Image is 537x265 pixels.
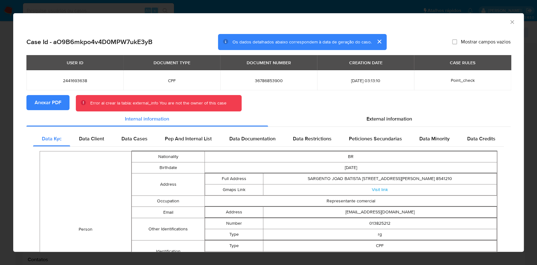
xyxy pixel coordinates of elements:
[42,135,62,142] span: Data Kyc
[205,229,263,240] td: Type
[205,207,263,218] td: Address
[131,196,204,207] td: Occupation
[263,240,497,251] td: CPF
[13,13,524,252] div: closure-recommendation-modal
[131,162,204,173] td: Birthdate
[325,78,406,83] span: [DATE] 03:13:10
[263,218,497,229] td: 013825212
[165,135,212,142] span: Pep And Internal List
[263,229,497,240] td: rg
[26,111,511,127] div: Detailed info
[372,186,388,193] a: Visit link
[26,95,70,110] button: Anexar PDF
[452,39,457,44] input: Mostrar campos vazios
[35,96,61,110] span: Anexar PDF
[461,39,511,45] span: Mostrar campos vazios
[263,207,497,218] td: [EMAIL_ADDRESS][DOMAIN_NAME]
[205,240,263,251] td: Type
[345,57,386,68] div: CREATION DATE
[450,77,474,83] span: Point_check
[263,251,497,262] td: 36786853900
[366,115,412,122] span: External information
[372,34,387,49] button: cerrar
[229,135,275,142] span: Data Documentation
[33,131,504,146] div: Detailed internal info
[419,135,450,142] span: Data Minority
[121,135,148,142] span: Data Cases
[79,135,104,142] span: Data Client
[205,218,263,229] td: Number
[205,173,263,184] td: Full Address
[205,184,263,195] td: Gmaps Link
[63,57,87,68] div: USER ID
[34,78,116,83] span: 2441693638
[131,78,213,83] span: CPF
[228,78,310,83] span: 36786853900
[243,57,295,68] div: DOCUMENT NUMBER
[131,207,204,218] td: Email
[293,135,332,142] span: Data Restrictions
[446,57,479,68] div: CASE RULES
[205,151,497,162] td: BR
[205,251,263,262] td: Number
[90,100,227,106] div: Error al crear la tabla: external_info You are not the owner of this case
[131,218,204,240] td: Other Identifications
[150,57,194,68] div: DOCUMENT TYPE
[131,240,204,263] td: Identification
[467,135,495,142] span: Data Credits
[131,151,204,162] td: Nationality
[205,196,497,207] td: Representante comercial
[509,19,515,25] button: Fechar a janela
[131,173,204,196] td: Address
[232,39,372,45] span: Os dados detalhados abaixo correspondem à data de geração do caso.
[26,38,153,46] h2: Case Id - aO9B6mkpo4v4D0MPW7ukE3yB
[125,115,169,122] span: Internal information
[349,135,402,142] span: Peticiones Secundarias
[263,173,497,184] td: SARGENTO JOAO BATISTA [STREET_ADDRESS][PERSON_NAME] 8541210
[205,162,497,173] td: [DATE]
